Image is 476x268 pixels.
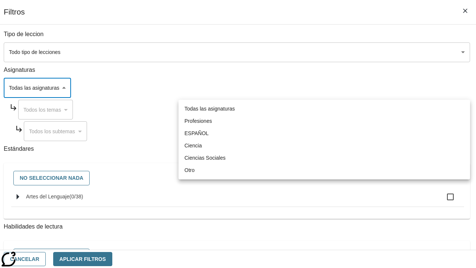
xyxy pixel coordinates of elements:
li: Ciencia [178,140,470,152]
ul: Seleccione una Asignatura [178,100,470,179]
li: ESPAÑOL [178,127,470,140]
li: Todas las asignaturas [178,103,470,115]
li: Otro [178,164,470,176]
li: Ciencias Sociales [178,152,470,164]
li: Profesiones [178,115,470,127]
